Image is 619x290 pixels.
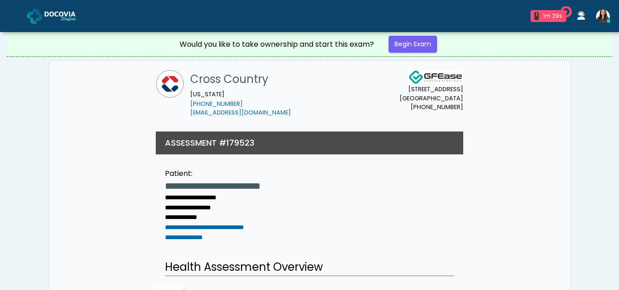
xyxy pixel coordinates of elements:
div: 1m 29s [542,12,563,20]
img: Docovia [44,11,90,21]
a: [EMAIL_ADDRESS][DOMAIN_NAME] [190,109,291,116]
img: Viral Patel [596,10,610,23]
img: Cross Country [156,70,184,98]
div: Patient: [165,168,260,179]
a: 1 1m 29s [525,6,572,26]
div: 1 [534,12,539,20]
small: [US_STATE] [190,90,291,117]
a: Docovia [27,1,90,31]
img: Docovia [27,9,42,24]
div: Would you like to take ownership and start this exam? [180,39,374,50]
h2: Health Assessment Overview [165,259,454,276]
a: Begin Exam [389,36,437,53]
h3: ASSESSMENT #179523 [165,137,254,148]
small: [STREET_ADDRESS] [GEOGRAPHIC_DATA] [PHONE_NUMBER] [400,85,463,111]
h1: Cross Country [190,70,291,88]
a: [PHONE_NUMBER] [190,100,243,108]
img: Docovia Staffing Logo [408,70,463,85]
